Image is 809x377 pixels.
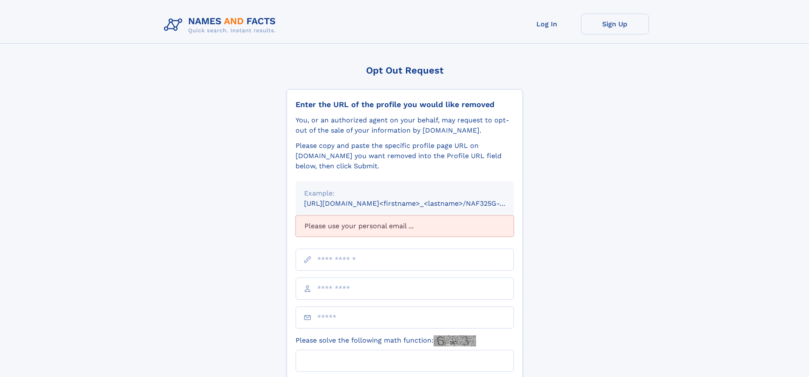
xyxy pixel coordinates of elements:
div: Enter the URL of the profile you would like removed [296,100,514,109]
div: Please copy and paste the specific profile page URL on [DOMAIN_NAME] you want removed into the Pr... [296,141,514,171]
div: Please use your personal email ... [296,215,514,237]
a: Log In [513,14,581,34]
div: Opt Out Request [287,65,523,76]
div: Example: [304,188,505,198]
small: [URL][DOMAIN_NAME]<firstname>_<lastname>/NAF325G-xxxxxxxx [304,199,530,207]
img: Logo Names and Facts [161,14,283,37]
label: Please solve the following math function: [296,335,476,346]
a: Sign Up [581,14,649,34]
div: You, or an authorized agent on your behalf, may request to opt-out of the sale of your informatio... [296,115,514,136]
